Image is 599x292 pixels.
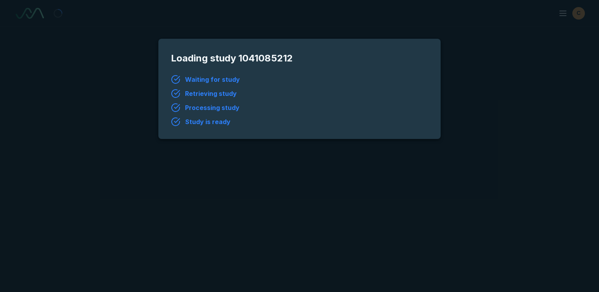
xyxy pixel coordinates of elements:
[185,89,237,98] span: Retrieving study
[158,39,441,139] div: modal
[185,117,231,126] span: Study is ready
[185,103,240,112] span: Processing study
[171,51,428,65] span: Loading study 1041085212
[185,75,240,84] span: Waiting for study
